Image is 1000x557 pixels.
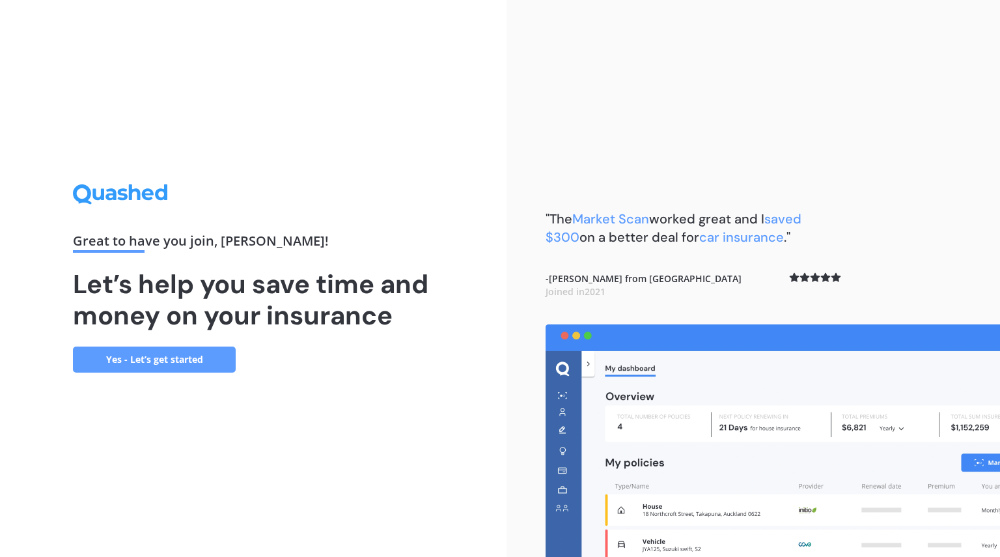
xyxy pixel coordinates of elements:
[546,210,801,246] span: saved $300
[73,268,434,331] h1: Let’s help you save time and money on your insurance
[546,285,605,298] span: Joined in 2021
[572,210,649,227] span: Market Scan
[73,347,236,373] a: Yes - Let’s get started
[546,272,742,298] b: - [PERSON_NAME] from [GEOGRAPHIC_DATA]
[699,229,784,246] span: car insurance
[546,210,801,246] b: "The worked great and I on a better deal for ."
[546,324,1000,557] img: dashboard.webp
[73,235,434,253] div: Great to have you join , [PERSON_NAME] !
